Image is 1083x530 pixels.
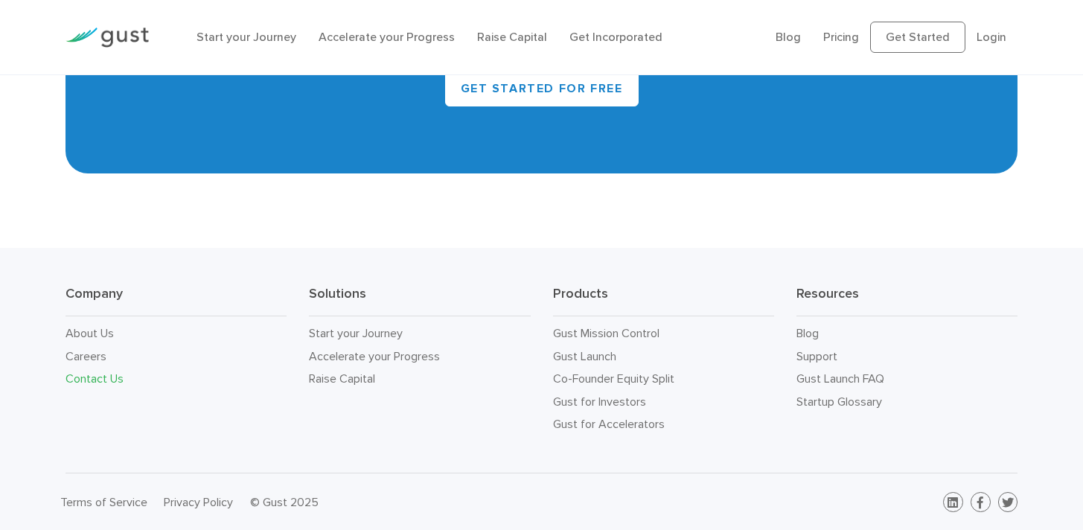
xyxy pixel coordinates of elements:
[66,28,149,48] img: Gust Logo
[553,349,616,363] a: Gust Launch
[977,30,1006,44] a: Login
[569,30,662,44] a: Get Incorporated
[870,22,965,53] a: Get Started
[477,30,547,44] a: Raise Capital
[309,371,375,386] a: Raise Capital
[796,395,882,409] a: Startup Glossary
[796,326,819,340] a: Blog
[66,326,114,340] a: About Us
[60,495,147,509] a: Terms of Service
[197,30,296,44] a: Start your Journey
[823,30,859,44] a: Pricing
[553,417,665,431] a: Gust for Accelerators
[66,285,287,316] h3: Company
[796,349,837,363] a: Support
[164,495,233,509] a: Privacy Policy
[553,395,646,409] a: Gust for Investors
[553,285,774,316] h3: Products
[553,326,659,340] a: Gust Mission Control
[776,30,801,44] a: Blog
[309,326,403,340] a: Start your Journey
[309,349,440,363] a: Accelerate your Progress
[66,371,124,386] a: Contact Us
[250,492,531,513] div: © Gust 2025
[553,371,674,386] a: Co-Founder Equity Split
[319,30,455,44] a: Accelerate your Progress
[796,285,1017,316] h3: Resources
[796,371,884,386] a: Gust Launch FAQ
[445,71,639,106] a: Get Started for Free
[66,349,106,363] a: Careers
[309,285,530,316] h3: Solutions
